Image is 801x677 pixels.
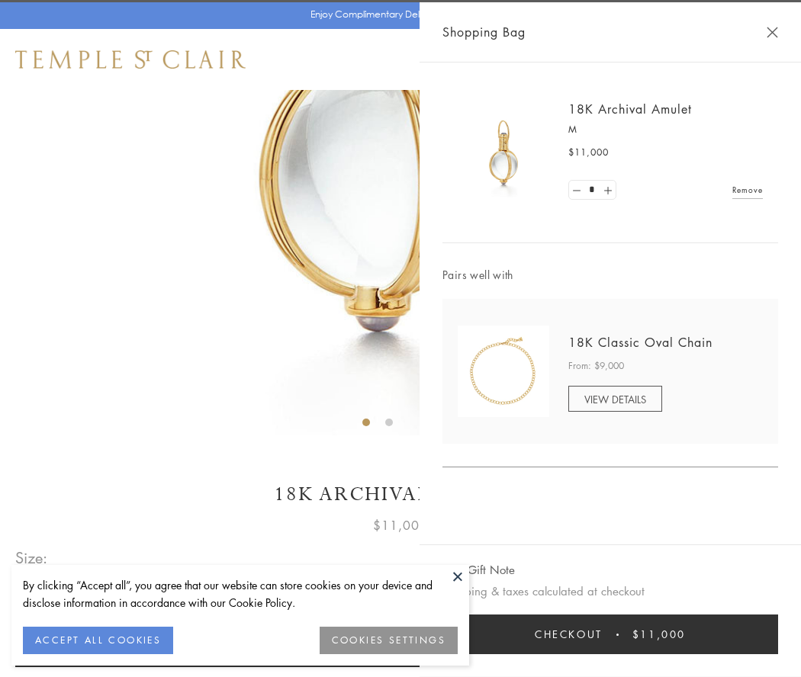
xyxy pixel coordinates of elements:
[584,392,646,406] span: VIEW DETAILS
[15,545,49,570] span: Size:
[15,50,246,69] img: Temple St. Clair
[600,181,615,200] a: Set quantity to 2
[23,576,458,611] div: By clicking “Accept all”, you agree that our website can store cookies on your device and disclos...
[568,101,692,117] a: 18K Archival Amulet
[320,627,458,654] button: COOKIES SETTINGS
[568,386,662,412] a: VIEW DETAILS
[15,481,786,508] h1: 18K Archival Amulet
[535,626,603,643] span: Checkout
[458,107,549,198] img: 18K Archival Amulet
[442,614,778,654] button: Checkout $11,000
[568,122,763,137] p: M
[442,22,526,42] span: Shopping Bag
[568,145,609,160] span: $11,000
[310,7,484,22] p: Enjoy Complimentary Delivery & Returns
[458,326,549,417] img: N88865-OV18
[767,27,778,38] button: Close Shopping Bag
[568,358,624,374] span: From: $9,000
[373,515,428,535] span: $11,000
[568,334,713,351] a: 18K Classic Oval Chain
[442,560,515,579] button: Add Gift Note
[23,627,173,654] button: ACCEPT ALL COOKIES
[569,181,584,200] a: Set quantity to 0
[442,266,778,284] span: Pairs well with
[732,181,763,198] a: Remove
[632,626,686,643] span: $11,000
[442,582,778,601] p: Shipping & taxes calculated at checkout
